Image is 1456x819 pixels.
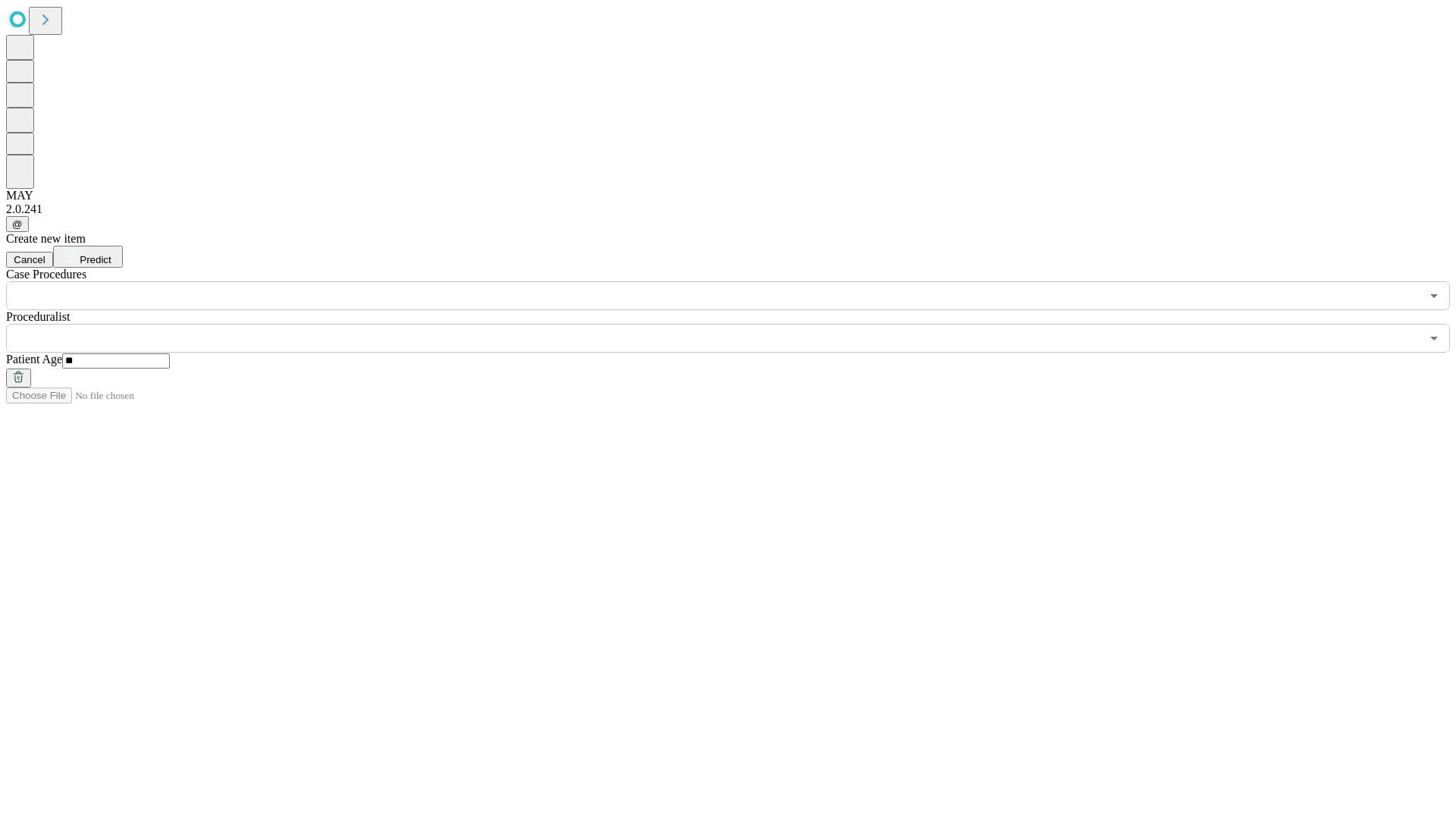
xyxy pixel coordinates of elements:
span: Cancel [14,254,45,265]
span: Create new item [6,232,86,245]
div: 2.0.241 [6,202,1450,216]
span: @ [12,218,23,230]
button: Predict [53,246,123,268]
span: Patient Age [6,353,62,366]
button: @ [6,216,29,232]
span: Proceduralist [6,310,70,323]
span: Scheduled Procedure [6,268,86,281]
button: Cancel [6,252,53,268]
div: MAY [6,189,1450,202]
span: Predict [80,254,111,265]
button: Open [1423,328,1445,349]
button: Open [1423,285,1445,306]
